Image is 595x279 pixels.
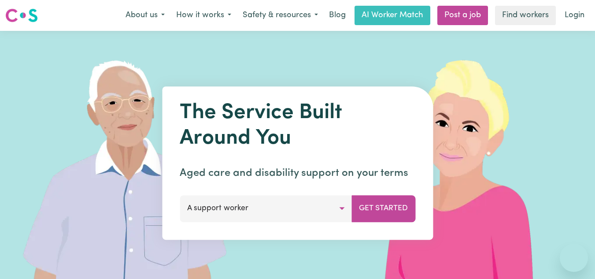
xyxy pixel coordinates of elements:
[351,195,415,222] button: Get Started
[5,7,38,23] img: Careseekers logo
[180,165,415,181] p: Aged care and disability support on your terms
[324,6,351,25] a: Blog
[437,6,488,25] a: Post a job
[559,6,590,25] a: Login
[237,6,324,25] button: Safety & resources
[495,6,556,25] a: Find workers
[120,6,170,25] button: About us
[180,195,352,222] button: A support worker
[355,6,430,25] a: AI Worker Match
[170,6,237,25] button: How it works
[180,100,415,151] h1: The Service Built Around You
[560,244,588,272] iframe: Button to launch messaging window
[5,5,38,26] a: Careseekers logo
